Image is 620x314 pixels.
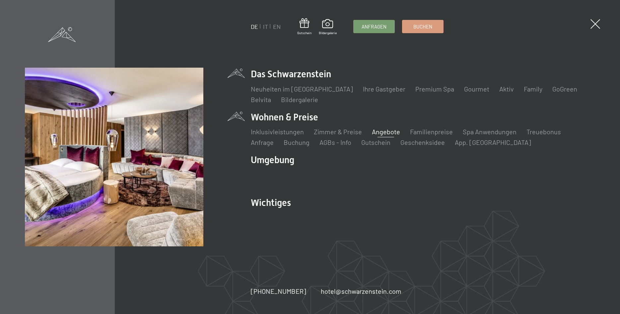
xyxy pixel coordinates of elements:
a: IT [263,23,268,30]
a: Bildergalerie [319,19,337,35]
a: Premium Spa [415,85,454,93]
a: Familienpreise [410,128,453,136]
a: Treuebonus [526,128,561,136]
span: [PHONE_NUMBER] [251,287,306,295]
a: DE [251,23,258,30]
a: Anfrage [251,138,274,146]
a: Family [524,85,542,93]
a: hotel@schwarzenstein.com [321,286,401,296]
a: Bildergalerie [281,95,318,103]
a: Gourmet [464,85,489,93]
a: Gutschein [297,18,311,35]
span: Gutschein [297,31,311,35]
a: Neuheiten im [GEOGRAPHIC_DATA] [251,85,353,93]
a: Gutschein [361,138,390,146]
a: [PHONE_NUMBER] [251,286,306,296]
span: Buchen [413,23,432,30]
a: Angebote [372,128,400,136]
span: Anfragen [362,23,386,30]
a: Zimmer & Preise [314,128,362,136]
a: Geschenksidee [400,138,445,146]
span: Bildergalerie [319,31,337,35]
a: App. [GEOGRAPHIC_DATA] [455,138,531,146]
a: GoGreen [552,85,577,93]
a: Belvita [251,95,271,103]
a: Ihre Gastgeber [363,85,405,93]
a: Buchung [284,138,310,146]
a: EN [273,23,281,30]
a: Buchen [402,20,443,33]
a: Aktiv [499,85,514,93]
a: Anfragen [354,20,394,33]
a: AGBs - Info [319,138,351,146]
a: Inklusivleistungen [251,128,304,136]
a: Spa Anwendungen [463,128,517,136]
